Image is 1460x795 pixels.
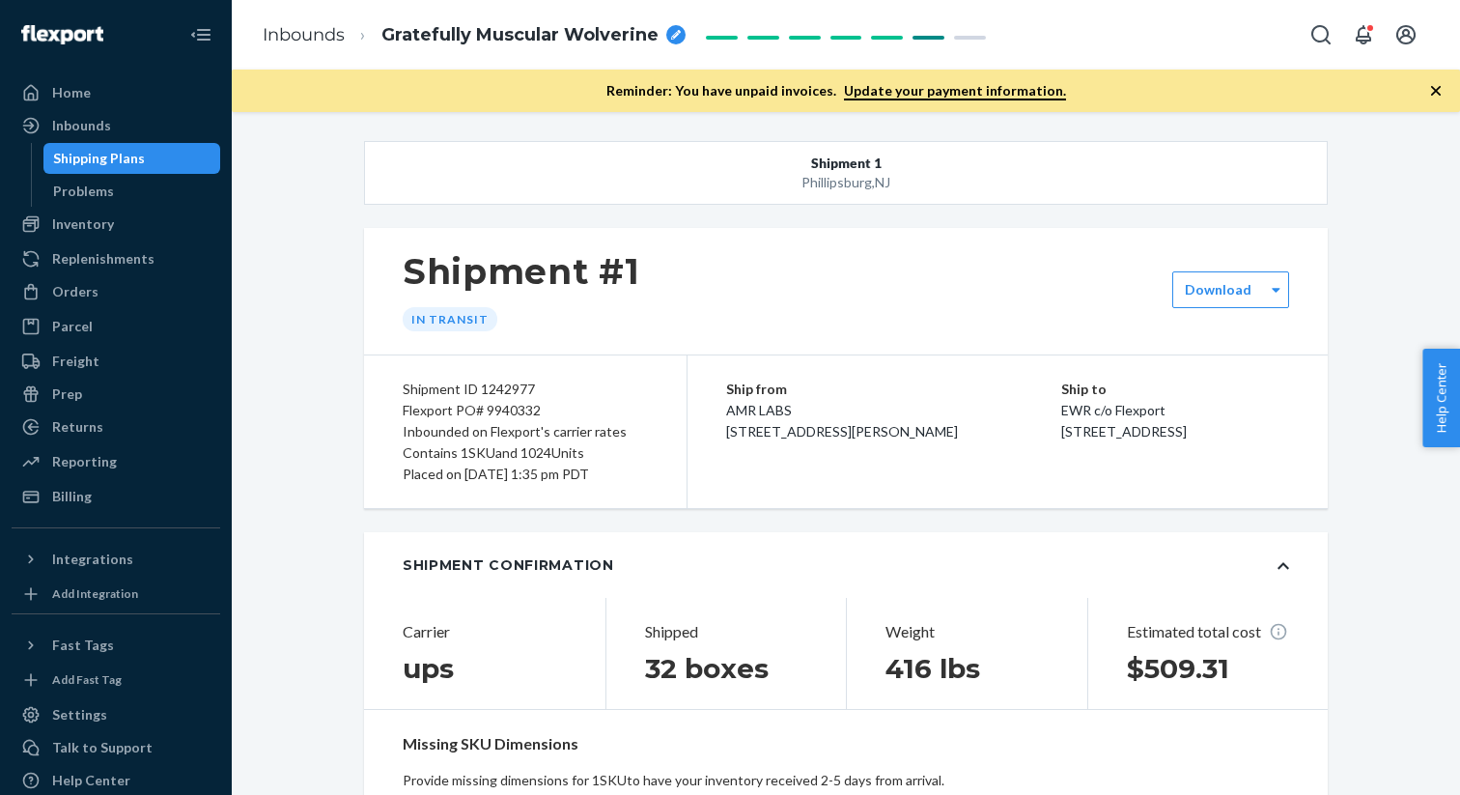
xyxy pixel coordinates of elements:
[52,705,107,724] div: Settings
[52,384,82,404] div: Prep
[403,771,1289,790] p: Provide missing dimensions for 1 SKU to have your inventory received 2-5 days from arrival.
[52,249,154,269] div: Replenishments
[12,446,220,477] a: Reporting
[263,24,345,45] a: Inbounds
[403,421,648,442] div: Inbounded on Flexport's carrier rates
[645,621,808,643] p: Shipped
[1127,651,1290,686] h1: $509.31
[12,630,220,661] button: Fast Tags
[381,23,659,48] span: Gratefully Muscular Wolverine
[52,83,91,102] div: Home
[43,176,221,207] a: Problems
[53,182,114,201] div: Problems
[12,346,220,377] a: Freight
[403,464,648,485] div: Placed on [DATE] 1:35 pm PDT
[12,412,220,442] a: Returns
[52,116,111,135] div: Inbounds
[12,544,220,575] button: Integrations
[462,173,1231,192] div: Phillipsburg , NJ
[726,402,958,440] span: AMR LABS [STREET_ADDRESS][PERSON_NAME]
[52,452,117,471] div: Reporting
[403,442,648,464] div: Contains 1 SKU and 1024 Units
[1061,379,1290,400] p: Ship to
[885,621,1049,643] p: Weight
[52,636,114,655] div: Fast Tags
[247,7,701,64] ol: breadcrumbs
[52,550,133,569] div: Integrations
[12,668,220,692] a: Add Fast Tag
[1422,349,1460,447] button: Help Center
[52,282,98,301] div: Orders
[52,417,103,437] div: Returns
[12,276,220,307] a: Orders
[52,214,114,234] div: Inventory
[52,771,130,790] div: Help Center
[12,209,220,240] a: Inventory
[12,481,220,512] a: Billing
[21,25,103,44] img: Flexport logo
[1061,400,1290,421] p: EWR c/o Flexport
[52,317,93,336] div: Parcel
[811,154,882,173] span: Shipment 1
[403,651,567,686] h1: ups
[12,311,220,342] a: Parcel
[726,379,1061,400] p: Ship from
[403,400,648,421] div: Flexport PO# 9940332
[12,699,220,730] a: Settings
[1185,280,1251,299] label: Download
[12,379,220,410] a: Prep
[12,732,220,763] a: Talk to Support
[403,307,497,331] div: In transit
[364,141,1328,205] button: Shipment 1Phillipsburg,NJ
[182,15,220,54] button: Close Navigation
[52,738,153,757] div: Talk to Support
[12,243,220,274] a: Replenishments
[43,143,221,174] a: Shipping Plans
[12,77,220,108] a: Home
[52,352,99,371] div: Freight
[1061,423,1187,440] span: [STREET_ADDRESS]
[885,651,1049,686] h1: 416 lbs
[403,555,614,575] div: Shipment Confirmation
[52,487,92,506] div: Billing
[844,82,1066,100] a: Update your payment information.
[1344,15,1383,54] button: Open notifications
[12,110,220,141] a: Inbounds
[403,379,648,400] div: Shipment ID 1242977
[606,81,1066,100] p: Reminder: You have unpaid invoices.
[1127,621,1290,643] p: Estimated total cost
[645,651,808,686] h1: 32 boxes
[53,149,145,168] div: Shipping Plans
[52,585,138,602] div: Add Integration
[12,582,220,606] a: Add Integration
[403,251,640,292] h1: Shipment #1
[403,733,1289,755] p: Missing SKU Dimensions
[1302,15,1340,54] button: Open Search Box
[403,621,567,643] p: Carrier
[1387,15,1425,54] button: Open account menu
[52,671,122,688] div: Add Fast Tag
